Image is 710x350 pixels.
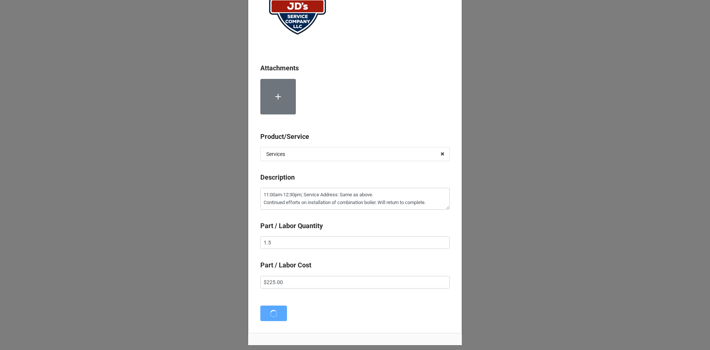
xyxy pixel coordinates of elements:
label: Description [260,172,295,183]
label: Part / Labor Quantity [260,221,323,231]
label: Attachments [260,63,299,73]
label: Part / Labor Cost [260,260,311,270]
div: Services [266,151,285,157]
label: Product/Service [260,131,309,142]
textarea: 11:00am-12:30pm; Service Address: Same as above. Continued efforts on installation of combination... [260,188,450,210]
